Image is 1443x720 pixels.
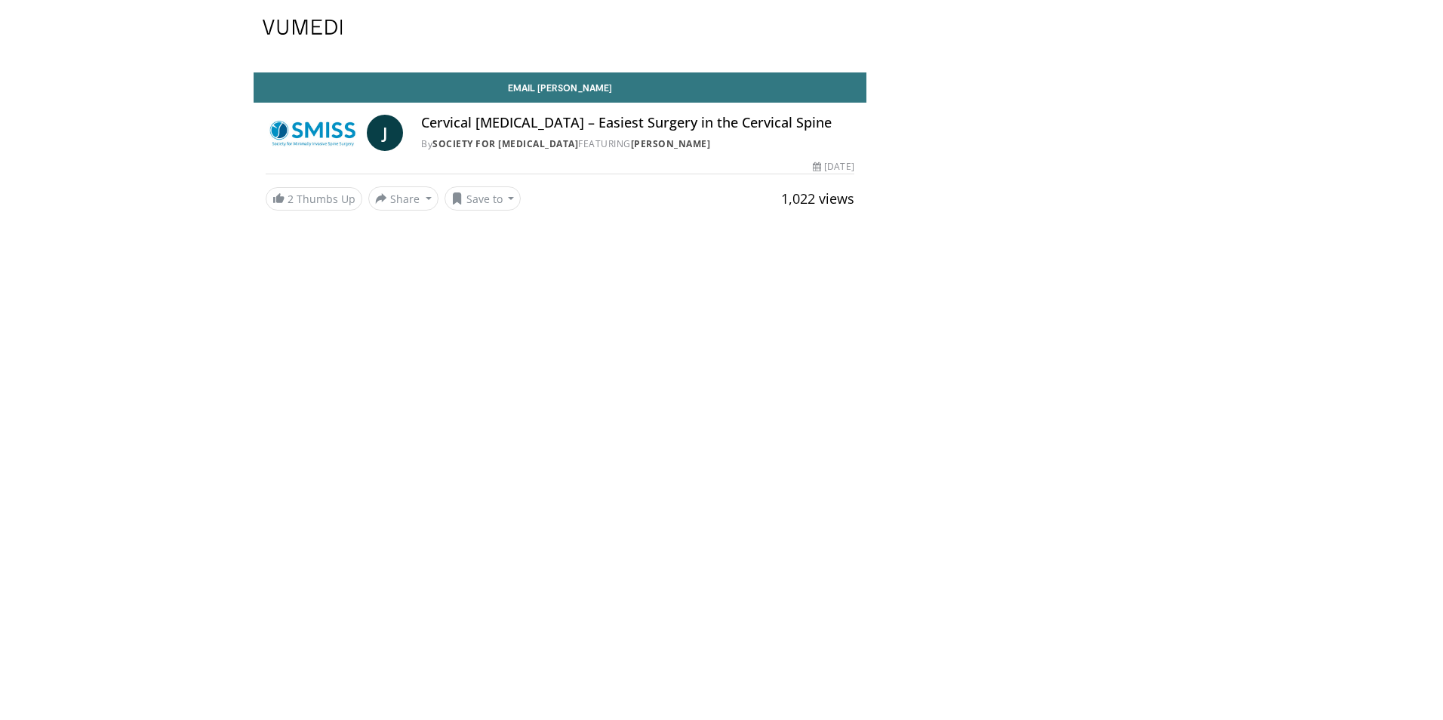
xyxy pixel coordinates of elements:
button: Save to [445,186,522,211]
span: 1,022 views [781,189,854,208]
a: J [367,115,403,151]
a: 2 Thumbs Up [266,187,362,211]
div: [DATE] [813,160,854,174]
h4: Cervical [MEDICAL_DATA] – Easiest Surgery in the Cervical Spine [421,115,854,131]
img: Society for Minimally Invasive Spine Surgery [266,115,361,151]
img: VuMedi Logo [263,20,343,35]
a: [PERSON_NAME] [631,137,711,150]
button: Share [368,186,438,211]
div: By FEATURING [421,137,854,151]
a: Society for [MEDICAL_DATA] [432,137,578,150]
a: Email [PERSON_NAME] [254,72,866,103]
span: 2 [288,192,294,206]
